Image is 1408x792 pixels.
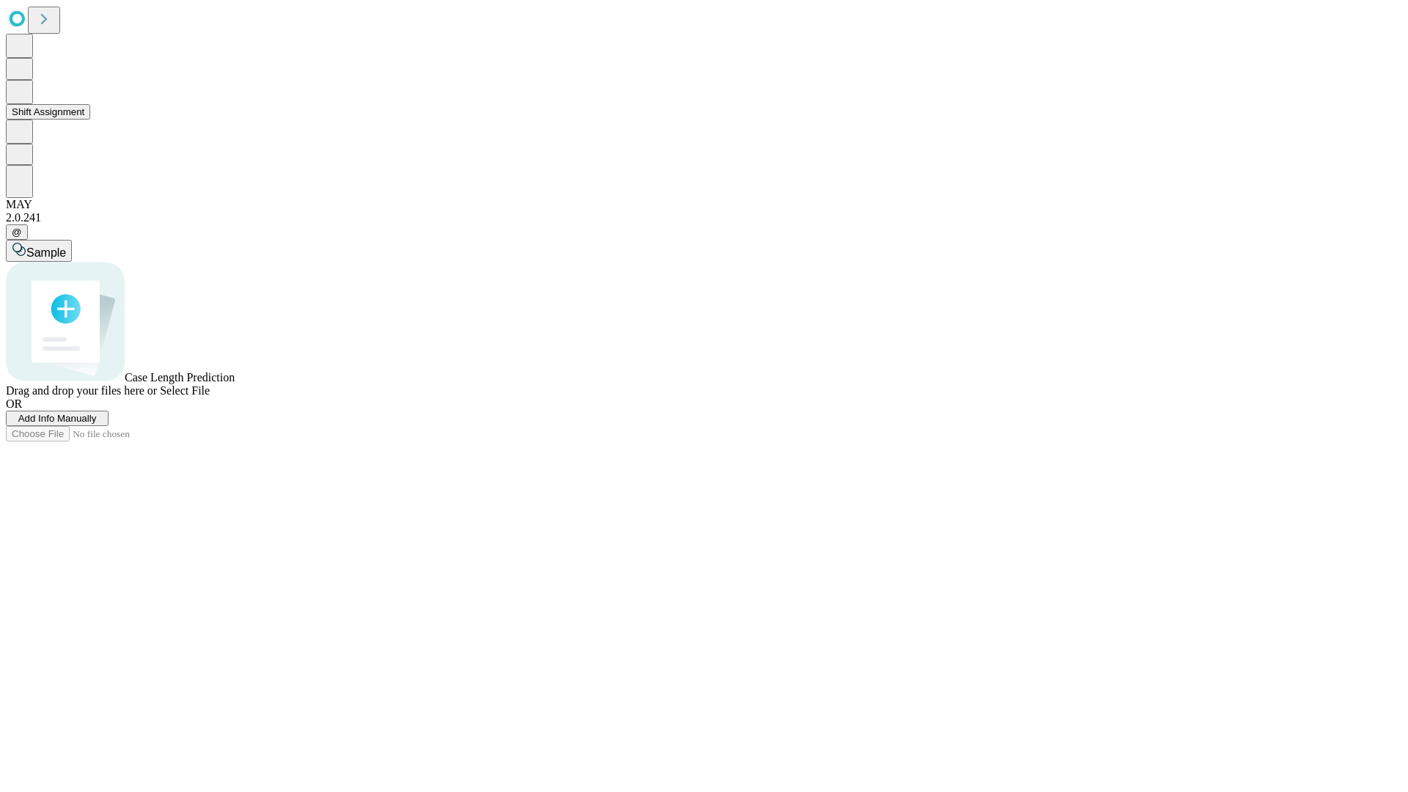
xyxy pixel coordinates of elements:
[125,371,235,384] span: Case Length Prediction
[160,384,210,397] span: Select File
[6,240,72,262] button: Sample
[6,198,1402,211] div: MAY
[18,413,97,424] span: Add Info Manually
[6,211,1402,224] div: 2.0.241
[26,246,66,259] span: Sample
[12,227,22,238] span: @
[6,224,28,240] button: @
[6,411,109,426] button: Add Info Manually
[6,384,157,397] span: Drag and drop your files here or
[6,104,90,120] button: Shift Assignment
[6,397,22,410] span: OR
